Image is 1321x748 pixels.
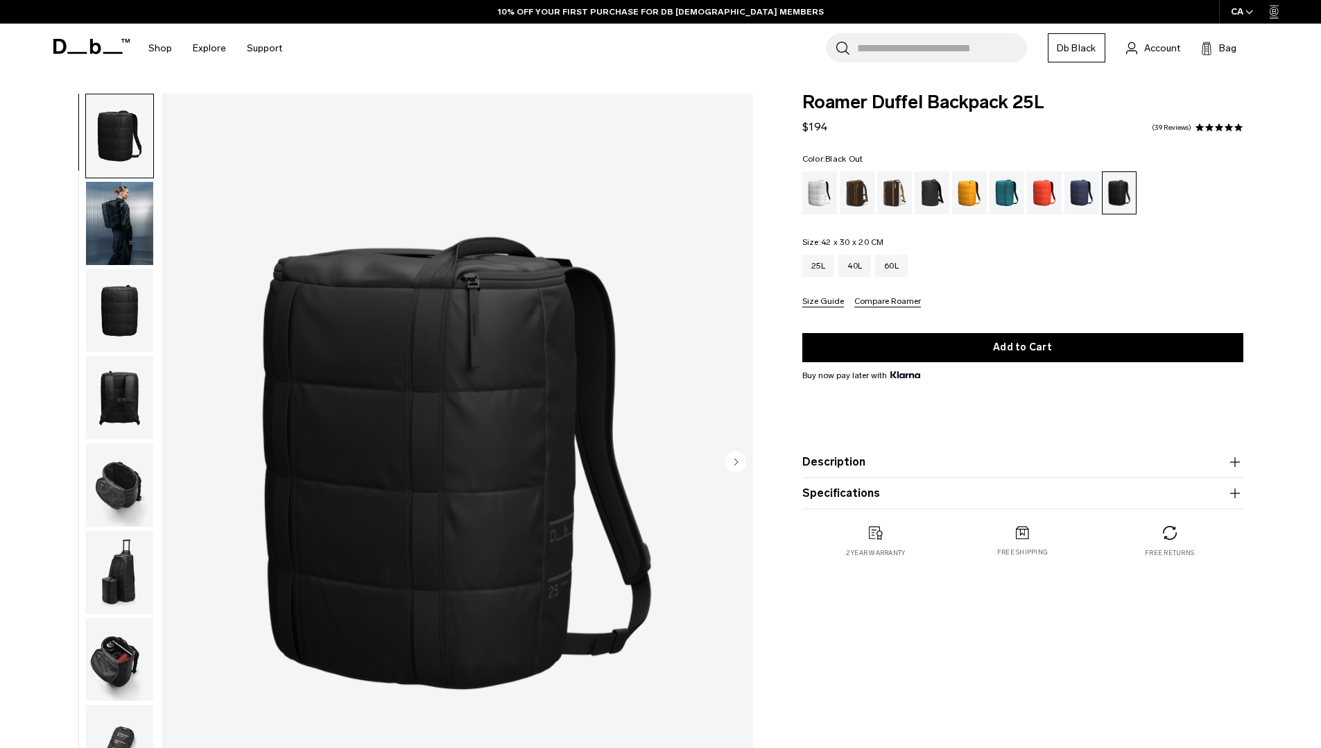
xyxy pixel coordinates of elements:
a: Reflective Black [915,171,949,214]
button: Roamer Duffel Backpack 25L Black Out [85,269,154,353]
button: Roamer Duffel Backpack 25L Black Out [85,443,154,527]
img: Roamer Duffel Backpack 25L Black Out [86,531,153,614]
button: Compare Roamer [854,297,921,307]
img: {"height" => 20, "alt" => "Klarna"} [890,371,920,378]
img: Roamer Duffel Backpack 25L Black Out [86,443,153,527]
a: 60L [875,255,908,277]
a: Falu Red [1027,171,1062,214]
a: Support [247,24,282,73]
a: Shop [148,24,172,73]
img: Roamer Duffel Backpack 25L Black Out [86,269,153,352]
a: Account [1126,40,1180,56]
span: 42 x 30 x 20 CM [821,237,884,247]
a: Parhelion Orange [952,171,987,214]
img: Roamer Duffel Backpack 25L Black Out [86,182,153,265]
a: Espresso [840,171,874,214]
p: Free shipping [997,547,1048,557]
span: $194 [802,120,827,133]
button: Bag [1201,40,1236,56]
button: Next slide [725,451,746,475]
span: Buy now pay later with [802,369,920,382]
a: 10% OFF YOUR FIRST PURCHASE FOR DB [DEMOGRAPHIC_DATA] MEMBERS [498,6,824,18]
button: Description [802,454,1243,470]
a: 39 reviews [1152,124,1191,131]
button: Add to Cart [802,333,1243,362]
span: Bag [1219,41,1236,56]
button: Roamer Duffel Backpack 25L Black Out [85,530,154,615]
a: Explore [193,24,226,73]
button: Size Guide [802,297,844,307]
img: Roamer Duffel Backpack 25L Black Out [86,618,153,702]
button: Roamer Duffel Backpack 25L Black Out [85,355,154,440]
p: Free returns [1145,548,1194,558]
legend: Color: [802,155,863,163]
nav: Main Navigation [138,24,293,73]
img: Roamer Duffel Backpack 25L Black Out [86,94,153,178]
span: Account [1144,41,1180,56]
a: Blue Hour [1064,171,1099,214]
button: Roamer Duffel Backpack 25L Black Out [85,94,154,178]
span: Roamer Duffel Backpack 25L [802,94,1243,112]
a: Cappuccino [877,171,912,214]
a: Midnight Teal [990,171,1024,214]
button: Roamer Duffel Backpack 25L Black Out [85,181,154,266]
span: Black Out [825,154,863,164]
a: 25L [802,255,835,277]
a: 40L [838,255,871,277]
button: Roamer Duffel Backpack 25L Black Out [85,618,154,702]
p: 2 year warranty [846,548,906,558]
img: Roamer Duffel Backpack 25L Black Out [86,356,153,439]
a: White Out [802,171,837,214]
a: Db Black [1048,33,1105,62]
legend: Size: [802,238,884,246]
a: Black Out [1102,171,1137,214]
button: Specifications [802,485,1243,502]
